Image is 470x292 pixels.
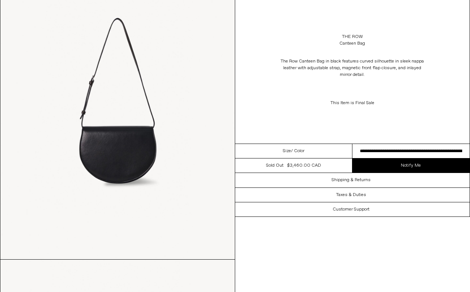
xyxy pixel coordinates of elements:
[278,96,427,110] p: This Item is Final Sale
[333,207,370,212] h3: Customer Support
[342,33,363,40] a: The Row
[287,162,321,169] div: $3,460.00 CAD
[336,192,366,198] h3: Taxes & Duties
[352,158,470,173] a: Notify Me
[278,54,427,82] p: The Row Canteen Bag in black features curved silhouette in sleek nappa leather with adjustable st...
[291,148,304,154] span: / Color
[283,148,291,154] span: Size
[332,177,371,183] h3: Shipping & Returns
[266,162,284,169] div: Sold out
[339,40,365,47] div: Canteen Bag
